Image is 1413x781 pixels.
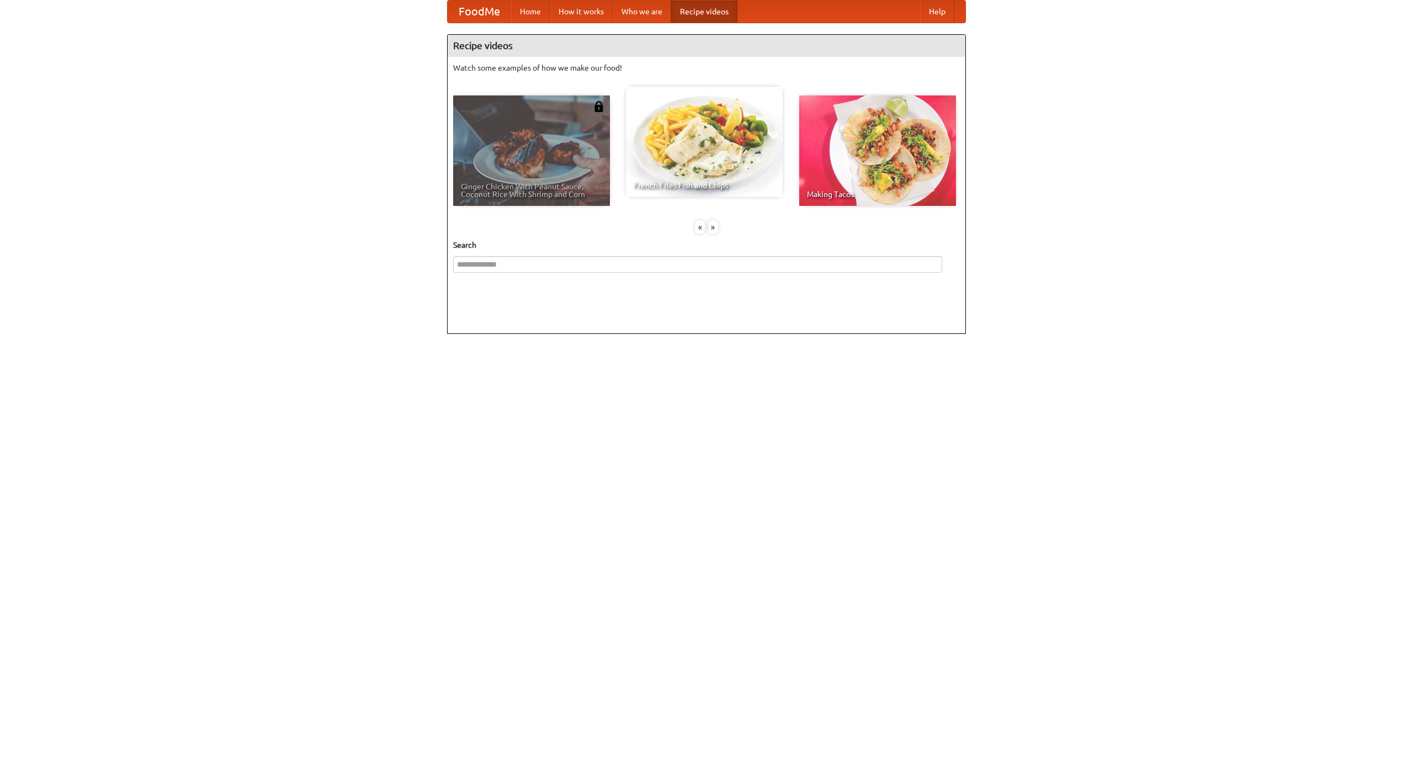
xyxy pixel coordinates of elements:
a: French Fries Fish and Chips [626,87,783,197]
a: Who we are [613,1,671,23]
div: « [695,220,705,234]
h5: Search [453,240,960,251]
p: Watch some examples of how we make our food! [453,62,960,73]
a: Making Tacos [799,95,956,206]
div: » [708,220,718,234]
a: How it works [550,1,613,23]
h4: Recipe videos [448,35,965,57]
img: 483408.png [593,101,604,112]
a: Home [511,1,550,23]
span: French Fries Fish and Chips [634,182,775,189]
a: FoodMe [448,1,511,23]
a: Help [920,1,954,23]
a: Recipe videos [671,1,737,23]
span: Making Tacos [807,190,948,198]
